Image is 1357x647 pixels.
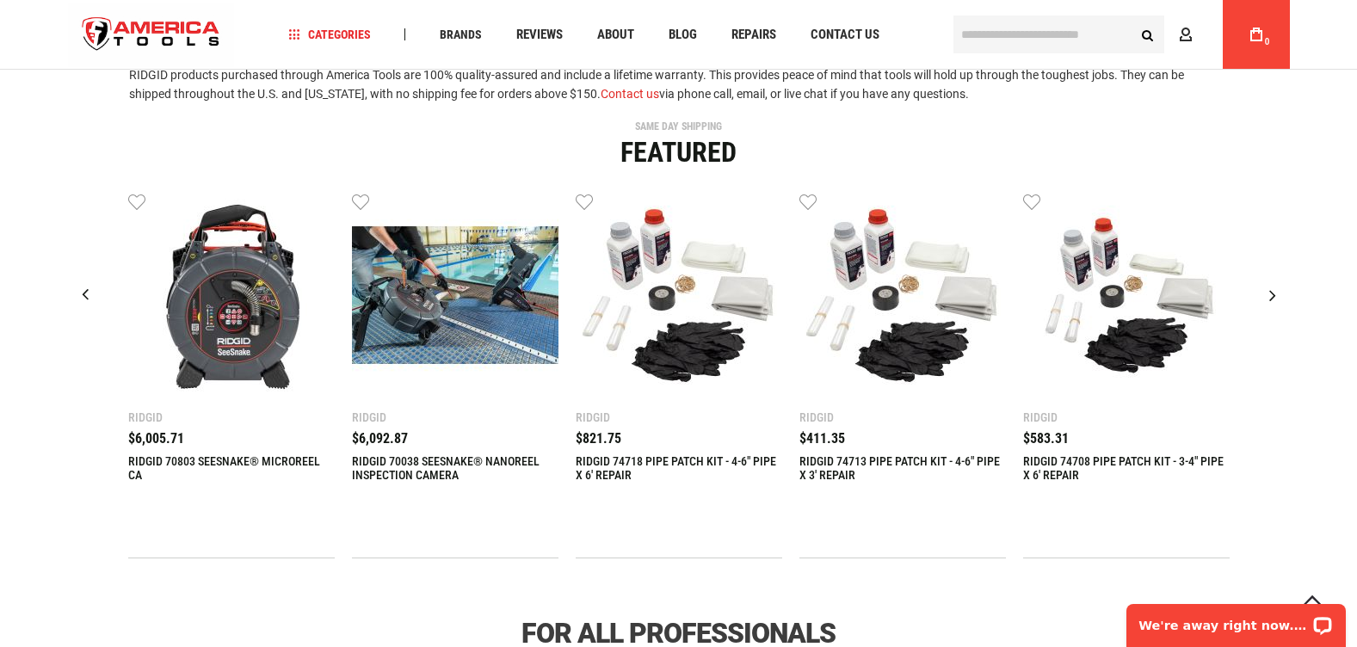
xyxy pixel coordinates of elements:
[1265,37,1270,46] span: 0
[128,192,335,403] a: RIDGID 70803 SEESNAKE® MICROREEL CA
[669,28,697,41] span: Blog
[352,192,558,398] img: RIDGID 70038 SEESNAKE® NANOREEL INSPECTION CAMERA
[1023,192,1230,398] img: RIDGID 74708 PIPE PATCH KIT - 3-4
[811,28,879,41] span: Contact Us
[576,192,782,398] img: RIDGID 74718 PIPE PATCH KIT - 4-6
[128,411,335,423] div: Ridgid
[64,139,1294,166] div: Featured
[731,28,776,41] span: Repairs
[509,23,571,46] a: Reviews
[576,192,782,558] div: 7 / 22
[576,454,782,482] a: RIDGID 74718 PIPE PATCH KIT - 4-6" PIPE X 6' REPAIR
[597,28,634,41] span: About
[803,23,887,46] a: Contact Us
[576,411,782,423] div: Ridgid
[1023,411,1230,423] div: Ridgid
[1023,454,1230,482] a: RIDGID 74708 PIPE PATCH KIT - 3-4" PIPE X 6' REPAIR
[352,411,558,423] div: Ridgid
[352,430,408,447] span: $6,092.87
[128,192,335,398] img: RIDGID 70803 SEESNAKE® MICROREEL CA
[352,192,558,558] div: 6 / 22
[352,454,558,482] a: RIDGID 70038 SEESNAKE® NANOREEL INSPECTION CAMERA
[799,192,1006,558] div: 8 / 22
[1023,192,1230,403] a: RIDGID 74708 PIPE PATCH KIT - 3-4
[589,23,642,46] a: About
[1132,18,1164,51] button: Search
[352,192,558,403] a: RIDGID 70038 SEESNAKE® NANOREEL INSPECTION CAMERA
[799,454,1006,482] a: RIDGID 74713 PIPE PATCH KIT - 4-6" PIPE X 3' REPAIR
[128,192,335,558] div: 5 / 22
[601,87,659,101] a: Contact us
[799,192,1006,403] a: RIDGID 74713 PIPE PATCH KIT - 4-6
[1023,430,1069,447] span: $583.31
[281,23,379,46] a: Categories
[64,274,107,317] div: Previous slide
[440,28,482,40] span: Brands
[1115,593,1357,647] iframe: LiveChat chat widget
[799,430,845,447] span: $411.35
[128,454,335,482] a: RIDGID 70803 SEESNAKE® MICROREEL CA
[576,192,782,403] a: RIDGID 74718 PIPE PATCH KIT - 4-6
[68,3,235,67] img: America Tools
[661,23,705,46] a: Blog
[68,3,235,67] a: store logo
[129,65,1228,104] p: RIDGID products purchased through America Tools are 100% quality-assured and include a lifetime w...
[799,411,1006,423] div: Ridgid
[1023,192,1230,558] div: 9 / 22
[432,23,490,46] a: Brands
[799,192,1006,398] img: RIDGID 74713 PIPE PATCH KIT - 4-6
[288,28,371,40] span: Categories
[64,121,1294,132] div: SAME DAY SHIPPING
[516,28,563,41] span: Reviews
[1251,274,1294,317] div: Next slide
[576,430,621,447] span: $821.75
[128,430,184,447] span: $6,005.71
[724,23,784,46] a: Repairs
